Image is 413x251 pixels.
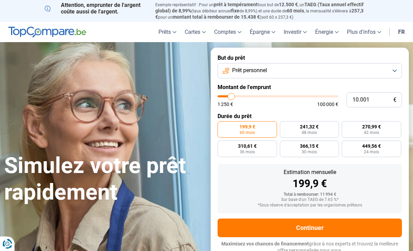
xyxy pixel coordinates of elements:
[218,219,402,237] button: Continuer
[181,22,210,42] a: Cartes
[232,67,267,74] span: Prêt personnel
[223,178,396,189] div: 199,9 €
[155,2,368,20] p: Exemple représentatif : Pour un tous but de , un (taux débiteur annuel de 8,99%) et une durée de ...
[343,22,385,42] a: Plus d'infos
[364,131,379,135] span: 42 mois
[279,2,298,7] span: 12.500 €
[218,63,402,78] button: Prêt personnel
[317,102,338,107] span: 100 000 €
[362,144,381,148] span: 449,56 €
[218,55,402,61] label: But du prêt
[364,150,379,154] span: 24 mois
[154,22,181,42] a: Prêts
[155,2,364,13] span: TAEG (Taux annuel effectif global) de 8,99%
[394,22,409,42] a: fr
[279,22,311,42] a: Investir
[218,84,402,90] label: Montant de l'emprunt
[45,2,147,15] p: Attention, emprunter de l'argent coûte aussi de l'argent.
[221,241,309,247] span: Maximisez vos chances de financement
[223,192,396,197] div: Total à rembourser: 11 994 €
[300,144,319,148] span: 366,15 €
[300,124,319,129] span: 241,32 €
[302,150,317,154] span: 30 mois
[240,131,255,135] span: 60 mois
[238,144,257,148] span: 310,61 €
[362,124,381,129] span: 270,99 €
[218,113,402,119] label: Durée du prêt
[223,197,396,202] div: Sur base d'un TAEG de 7.65 %*
[239,124,255,129] span: 199,9 €
[4,153,202,206] h1: Simulez votre prêt rapidement
[302,131,317,135] span: 48 mois
[240,150,255,154] span: 36 mois
[218,102,233,107] span: 1 250 €
[155,8,364,20] span: 257,3 €
[214,2,258,7] span: prêt à tempérament
[8,27,86,38] img: TopCompare
[173,14,260,20] span: montant total à rembourser de 15.438 €
[246,22,279,42] a: Épargne
[311,22,343,42] a: Énergie
[393,97,396,103] span: €
[223,170,396,175] div: Estimation mensuelle
[223,203,396,208] div: *Sous réserve d'acceptation par les organismes prêteurs
[210,22,246,42] a: Comptes
[231,8,239,13] span: fixe
[287,8,304,13] span: 60 mois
